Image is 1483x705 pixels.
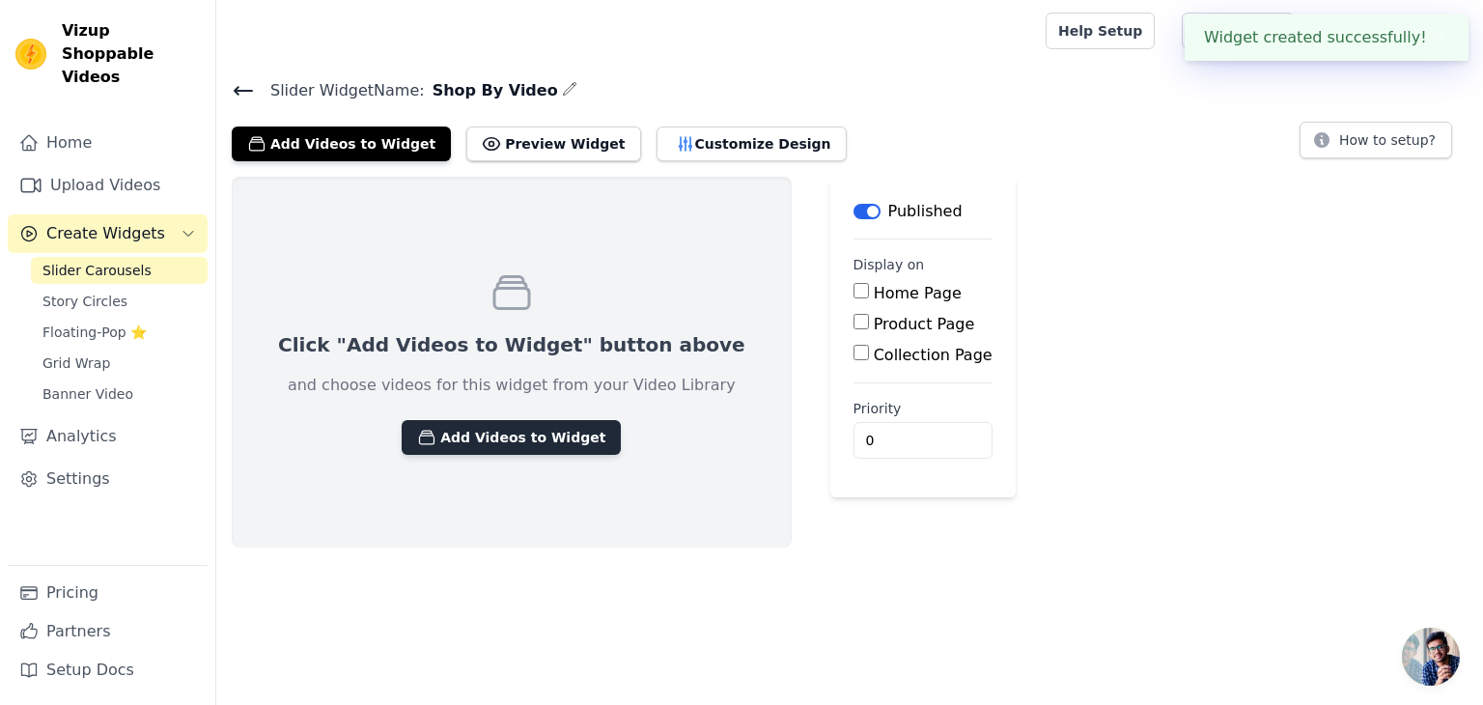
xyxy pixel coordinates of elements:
span: Create Widgets [46,222,165,245]
a: Book Demo [1182,13,1293,49]
span: Slider Widget Name: [255,79,425,102]
label: Product Page [874,315,975,333]
a: How to setup? [1300,135,1452,154]
span: Slider Carousels [42,261,152,280]
a: Help Setup [1046,13,1155,49]
a: Floating-Pop ⭐ [31,319,208,346]
p: Click "Add Videos to Widget" button above [278,331,745,358]
span: Grid Wrap [42,353,110,373]
span: Banner Video [42,384,133,404]
span: Shop By Video [425,79,558,102]
p: and choose videos for this widget from your Video Library [288,374,736,397]
button: How to setup? [1300,122,1452,158]
button: Preview Widget [466,127,640,161]
label: Priority [853,399,993,418]
button: Customize Design [657,127,847,161]
a: Analytics [8,417,208,456]
a: Open chat [1402,628,1460,686]
p: Published [888,200,963,223]
span: Story Circles [42,292,127,311]
a: Slider Carousels [31,257,208,284]
a: Upload Videos [8,166,208,205]
span: Floating-Pop ⭐ [42,323,147,342]
a: Grid Wrap [31,350,208,377]
img: Vizup [15,39,46,70]
button: Add Videos to Widget [402,420,621,455]
div: Edit Name [562,77,577,103]
span: Vizup Shoppable Videos [62,19,200,89]
legend: Display on [853,255,925,274]
a: Home [8,124,208,162]
button: Close [1427,26,1449,49]
a: Setup Docs [8,651,208,690]
button: Create Widgets [8,214,208,253]
a: Story Circles [31,288,208,315]
a: Banner Video [31,381,208,408]
label: Home Page [874,284,962,302]
p: [PERSON_NAME] [1340,14,1468,48]
button: A [PERSON_NAME] [1309,14,1468,48]
a: Partners [8,612,208,651]
button: Add Videos to Widget [232,127,451,161]
a: Pricing [8,574,208,612]
div: Widget created successfully! [1185,14,1469,61]
a: Settings [8,460,208,498]
label: Collection Page [874,346,993,364]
